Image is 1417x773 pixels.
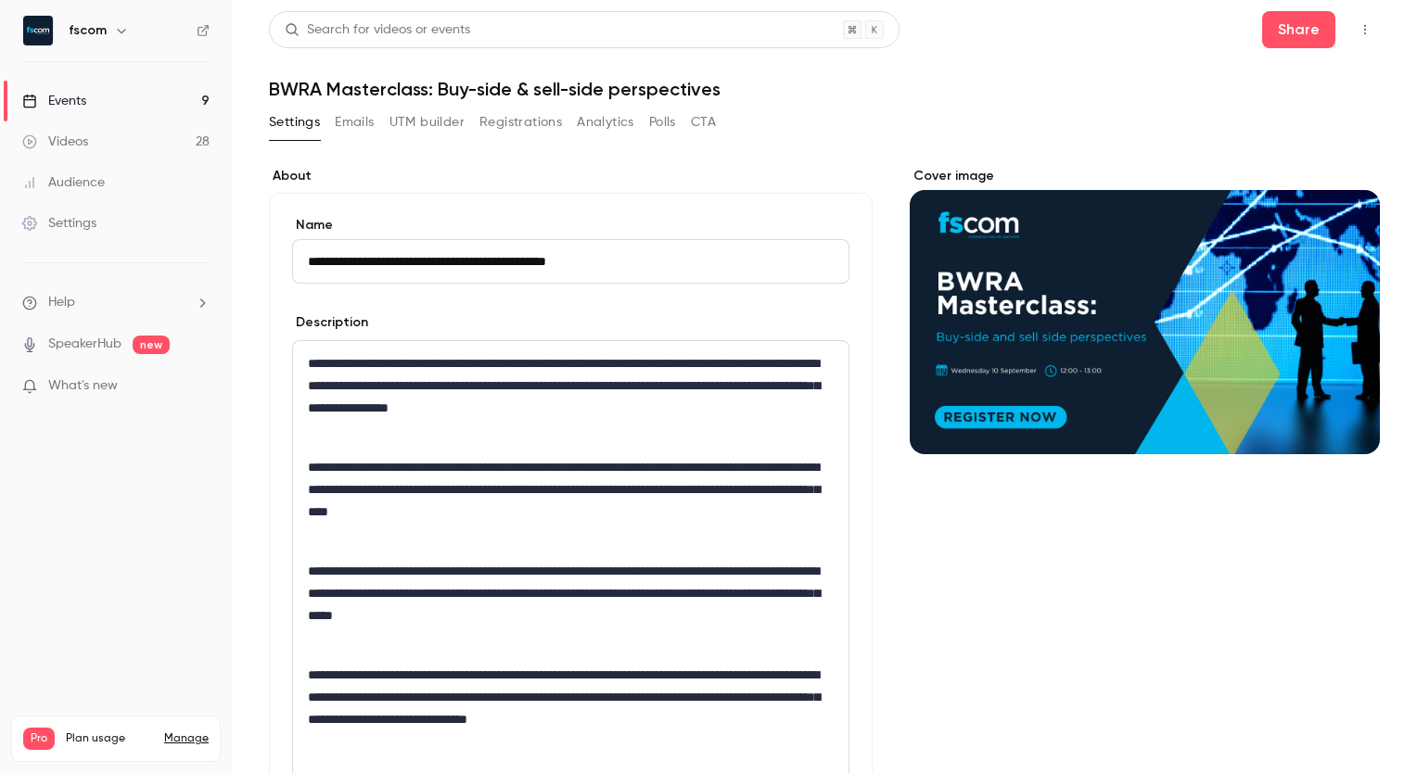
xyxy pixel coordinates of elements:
button: Analytics [577,108,634,137]
button: Registrations [479,108,562,137]
section: Cover image [910,167,1380,454]
div: Events [22,92,86,110]
div: Audience [22,173,105,192]
span: Pro [23,728,55,750]
label: About [269,167,873,185]
button: Share [1262,11,1335,48]
button: Emails [335,108,374,137]
label: Description [292,313,368,332]
label: Name [292,216,849,234]
span: Help [48,293,75,312]
button: Polls [649,108,676,137]
button: CTA [691,108,716,137]
button: Settings [269,108,320,137]
div: Videos [22,133,88,151]
a: SpeakerHub [48,335,121,354]
span: new [133,336,170,354]
h1: BWRA Masterclass: Buy-side & sell-side perspectives [269,78,1380,100]
button: UTM builder [389,108,465,137]
span: What's new [48,376,118,396]
h6: fscom [69,21,107,40]
div: Settings [22,214,96,233]
div: Search for videos or events [285,20,470,40]
iframe: Noticeable Trigger [187,378,210,395]
a: Manage [164,731,209,746]
li: help-dropdown-opener [22,293,210,312]
label: Cover image [910,167,1380,185]
img: fscom [23,16,53,45]
span: Plan usage [66,731,153,746]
